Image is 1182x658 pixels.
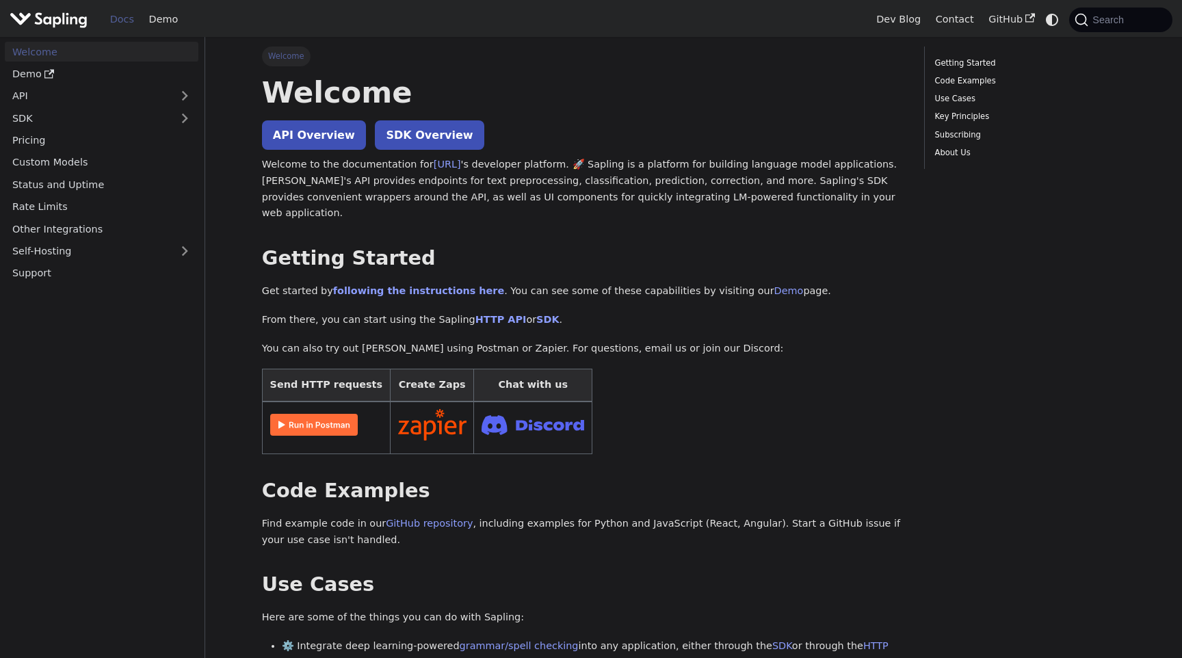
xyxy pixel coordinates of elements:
[935,57,1120,70] a: Getting Started
[142,9,185,30] a: Demo
[5,86,171,106] a: API
[262,516,905,549] p: Find example code in our , including examples for Python and JavaScript (React, Angular). Start a...
[981,9,1042,30] a: GitHub
[262,246,905,271] h2: Getting Started
[5,153,198,172] a: Custom Models
[262,573,905,597] h2: Use Cases
[1042,10,1062,29] button: Switch between dark and light mode (currently system mode)
[772,640,792,651] a: SDK
[10,10,88,29] img: Sapling.ai
[5,131,198,150] a: Pricing
[434,159,461,170] a: [URL]
[262,157,905,222] p: Welcome to the documentation for 's developer platform. 🚀 Sapling is a platform for building lang...
[262,479,905,503] h2: Code Examples
[935,110,1120,123] a: Key Principles
[386,518,473,529] a: GitHub repository
[5,174,198,194] a: Status and Uptime
[5,108,171,128] a: SDK
[10,10,92,29] a: Sapling.aiSapling.ai
[171,86,198,106] button: Expand sidebar category 'API'
[262,283,905,300] p: Get started by . You can see some of these capabilities by visiting our page.
[262,341,905,357] p: You can also try out [PERSON_NAME] using Postman or Zapier. For questions, email us or join our D...
[5,42,198,62] a: Welcome
[103,9,142,30] a: Docs
[1088,14,1132,25] span: Search
[928,9,982,30] a: Contact
[262,369,390,402] th: Send HTTP requests
[482,411,584,439] img: Join Discord
[5,263,198,283] a: Support
[262,609,905,626] p: Here are some of the things you can do with Sapling:
[869,9,928,30] a: Dev Blog
[935,129,1120,142] a: Subscribing
[935,146,1120,159] a: About Us
[262,47,311,66] span: Welcome
[475,314,527,325] a: HTTP API
[935,75,1120,88] a: Code Examples
[5,197,198,217] a: Rate Limits
[536,314,559,325] a: SDK
[270,414,358,436] img: Run in Postman
[262,47,905,66] nav: Breadcrumbs
[935,92,1120,105] a: Use Cases
[262,74,905,111] h1: Welcome
[460,640,579,651] a: grammar/spell checking
[774,285,804,296] a: Demo
[262,312,905,328] p: From there, you can start using the Sapling or .
[398,409,467,440] img: Connect in Zapier
[390,369,474,402] th: Create Zaps
[171,108,198,128] button: Expand sidebar category 'SDK'
[262,120,366,150] a: API Overview
[474,369,592,402] th: Chat with us
[375,120,484,150] a: SDK Overview
[333,285,504,296] a: following the instructions here
[5,241,198,261] a: Self-Hosting
[1069,8,1172,32] button: Search (Command+K)
[5,219,198,239] a: Other Integrations
[5,64,198,84] a: Demo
